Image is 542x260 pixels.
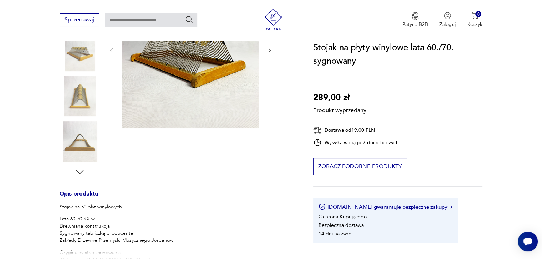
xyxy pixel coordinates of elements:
button: 0Koszyk [467,12,482,28]
a: Ikona medaluPatyna B2B [402,12,428,28]
p: Koszyk [467,21,482,28]
h1: Stojak na płyty winylowe lata 60./70. - sygnowany [313,41,482,68]
p: Zaloguj [439,21,456,28]
li: Bezpieczna dostawa [319,222,364,229]
p: Lata 60-70 XX w Drewniana konstrukcja Sygnowany tabliczką producenta Zakłady Drzewne Przemysłu Mu... [60,215,174,244]
button: Zaloguj [439,12,456,28]
button: Zobacz podobne produkty [313,158,407,175]
div: Wysyłka w ciągu 7 dni roboczych [313,138,399,147]
p: Patyna B2B [402,21,428,28]
button: Sprzedawaj [60,13,99,26]
div: 0 [475,11,481,17]
h3: Opis produktu [60,192,296,203]
button: Szukaj [185,15,193,24]
div: Dostawa od 19,00 PLN [313,126,399,135]
a: Sprzedawaj [60,18,99,23]
li: Ochrona Kupującego [319,213,367,220]
img: Ikona koszyka [471,12,478,19]
button: [DOMAIN_NAME] gwarantuje bezpieczne zakupy [319,203,452,210]
p: 289,00 zł [313,91,366,104]
p: Stojak na 50 płyt winylowych [60,203,174,210]
p: Produkt wyprzedany [313,104,366,114]
img: Ikona strzałki w prawo [450,205,453,209]
img: Ikona medalu [412,12,419,20]
img: Ikona dostawy [313,126,322,135]
img: Ikonka użytkownika [444,12,451,19]
img: Ikona certyfikatu [319,203,326,210]
iframe: Smartsupp widget button [518,232,538,251]
img: Patyna - sklep z meblami i dekoracjami vintage [263,9,284,30]
button: Patyna B2B [402,12,428,28]
li: 14 dni na zwrot [319,230,353,237]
